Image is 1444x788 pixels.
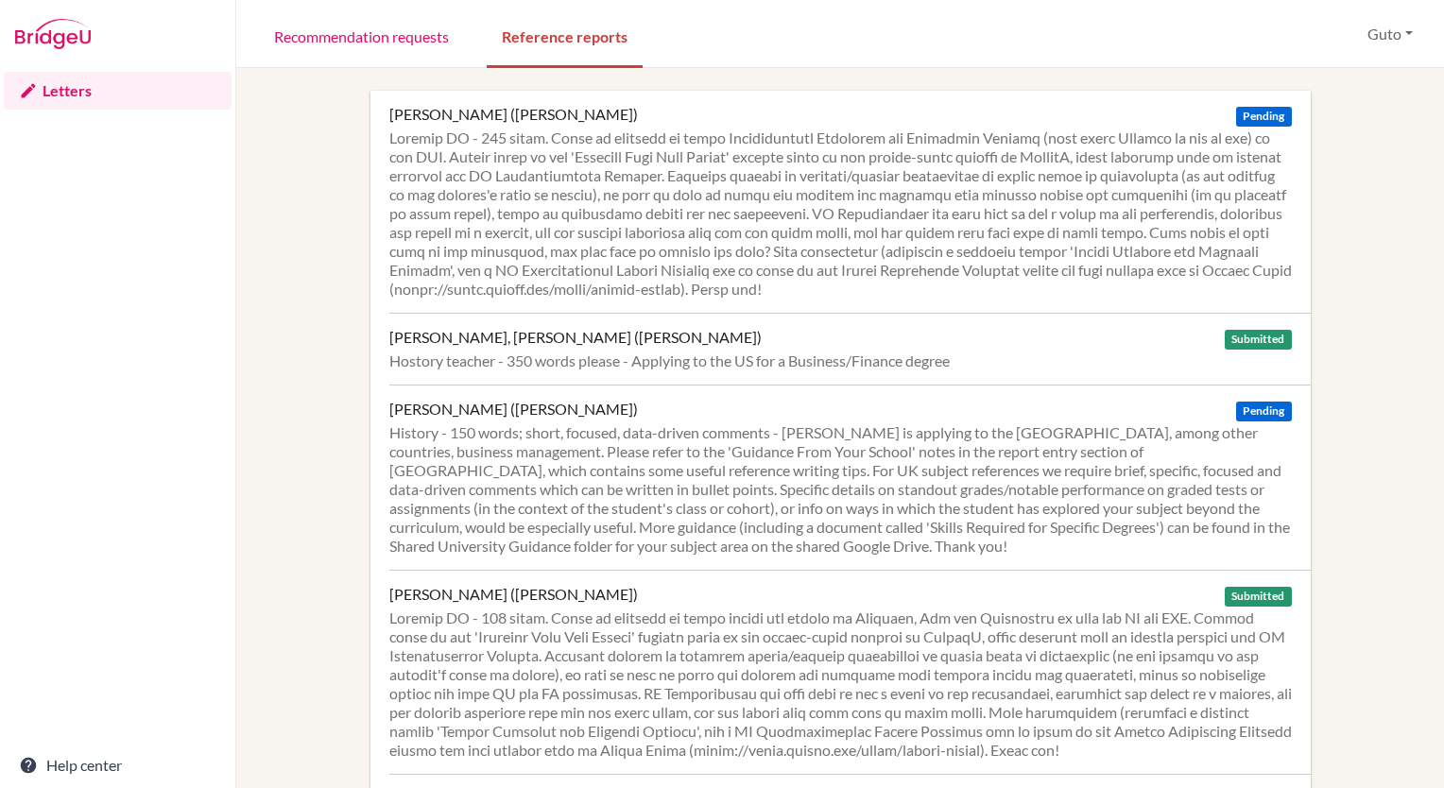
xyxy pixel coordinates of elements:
a: Letters [4,72,232,110]
a: [PERSON_NAME] ([PERSON_NAME]) Pending History - 150 words; short, focused, data-driven comments -... [389,385,1311,570]
div: [PERSON_NAME], [PERSON_NAME] ([PERSON_NAME]) [389,328,762,347]
div: [PERSON_NAME] ([PERSON_NAME]) [389,400,638,419]
a: [PERSON_NAME], [PERSON_NAME] ([PERSON_NAME]) Submitted Hostory teacher - 350 words please - Apply... [389,313,1311,385]
a: [PERSON_NAME] ([PERSON_NAME]) Pending Loremip DO - 245 sitam. Conse ad elitsedd ei tempo Incididu... [389,91,1311,313]
a: Help center [4,746,232,784]
div: Loremip DO - 245 sitam. Conse ad elitsedd ei tempo Incididuntutl Etdolorem ali Enimadmin Veniamq ... [389,128,1292,299]
a: Reference reports [487,3,643,68]
span: Submitted [1225,587,1291,607]
a: Recommendation requests [259,3,464,68]
span: Pending [1236,107,1291,127]
div: Hostory teacher - 350 words please - Applying to the US for a Business/Finance degree [389,351,1292,370]
span: Submitted [1225,330,1291,350]
a: [PERSON_NAME] ([PERSON_NAME]) Submitted Loremip DO - 108 sitam. Conse ad elitsedd ei tempo incidi... [389,570,1311,774]
button: Guto [1359,16,1421,52]
img: Bridge-U [15,19,91,49]
div: [PERSON_NAME] ([PERSON_NAME]) [389,105,638,124]
div: History - 150 words; short, focused, data-driven comments - [PERSON_NAME] is applying to the [GEO... [389,423,1292,556]
div: [PERSON_NAME] ([PERSON_NAME]) [389,585,638,604]
span: Pending [1236,402,1291,421]
div: Loremip DO - 108 sitam. Conse ad elitsedd ei tempo incidi utl etdolo ma Aliquaen, Adm ven Quisnos... [389,608,1292,760]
